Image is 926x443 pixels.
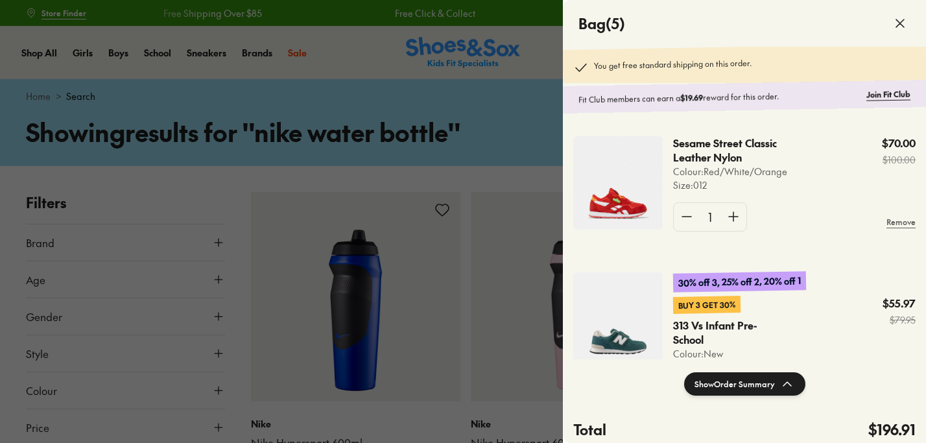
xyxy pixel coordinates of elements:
[673,318,765,347] p: 313 Vs Infant Pre-School
[883,313,916,327] s: $79.95
[866,88,910,101] a: Join Fit Club
[673,271,806,293] p: 30% off 3, 25% off 2, 20% off 1
[673,136,813,165] p: Sesame Street Classic Leather Nylon
[673,347,788,361] p: Colour: New
[573,136,663,230] img: 4-533888.jpg
[578,89,861,106] p: Fit Club members can earn a reward for this order.
[868,419,916,440] h4: $196.91
[882,136,916,150] p: $70.00
[578,13,625,34] h4: Bag ( 5 )
[882,153,916,167] s: $100.00
[673,296,741,314] p: Buy 3 Get 30%
[680,92,703,103] b: $19.69
[673,165,848,178] p: Colour: Red/White/Orange
[883,296,916,311] p: $55.97
[700,203,720,231] div: 1
[573,419,606,440] h4: Total
[573,272,663,366] img: 4-551107.jpg
[684,372,805,396] button: ShowOrder Summary
[673,178,848,192] p: Size : 012
[594,57,752,75] p: You get free standard shipping on this order.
